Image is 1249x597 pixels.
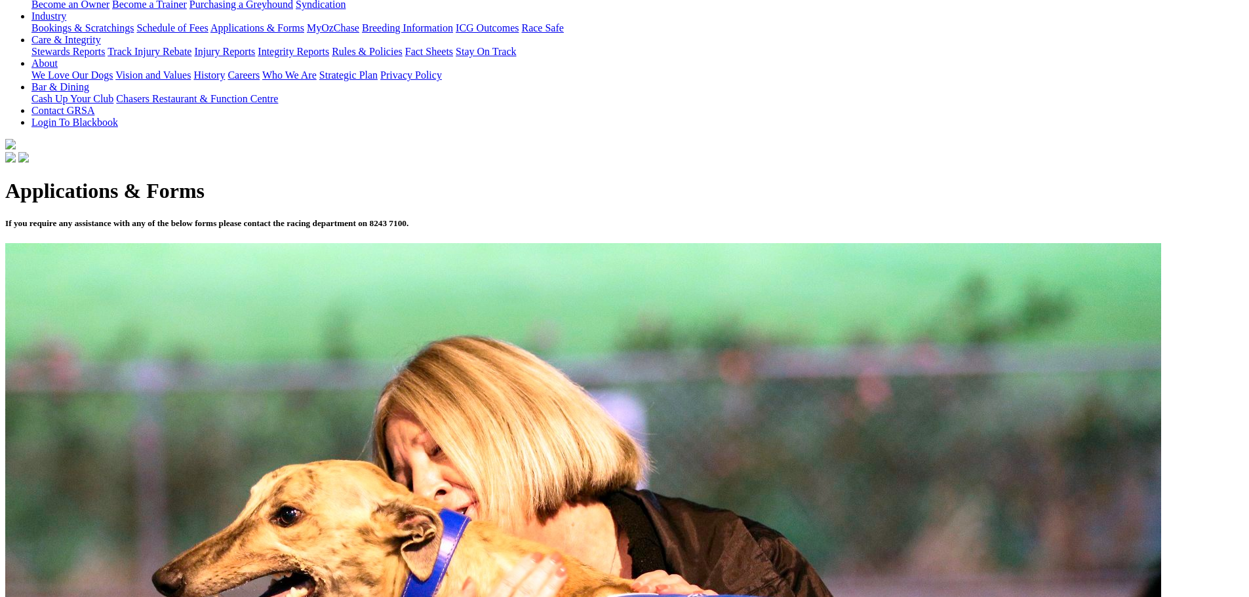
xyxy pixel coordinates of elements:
[31,46,1244,58] div: Care & Integrity
[5,139,16,149] img: logo-grsa-white.png
[405,46,453,57] a: Fact Sheets
[332,46,403,57] a: Rules & Policies
[31,93,113,104] a: Cash Up Your Club
[193,69,225,81] a: History
[31,58,58,69] a: About
[456,46,516,57] a: Stay On Track
[307,22,359,33] a: MyOzChase
[31,34,101,45] a: Care & Integrity
[5,218,1244,229] h5: If you require any assistance with any of the below forms please contact the racing department on...
[521,22,563,33] a: Race Safe
[31,22,134,33] a: Bookings & Scratchings
[31,117,118,128] a: Login To Blackbook
[456,22,519,33] a: ICG Outcomes
[258,46,329,57] a: Integrity Reports
[31,46,105,57] a: Stewards Reports
[362,22,453,33] a: Breeding Information
[5,152,16,163] img: facebook.svg
[31,81,89,92] a: Bar & Dining
[31,69,113,81] a: We Love Our Dogs
[108,46,191,57] a: Track Injury Rebate
[228,69,260,81] a: Careers
[116,93,278,104] a: Chasers Restaurant & Function Centre
[31,105,94,116] a: Contact GRSA
[136,22,208,33] a: Schedule of Fees
[5,179,1244,203] h1: Applications & Forms
[210,22,304,33] a: Applications & Forms
[115,69,191,81] a: Vision and Values
[380,69,442,81] a: Privacy Policy
[31,10,66,22] a: Industry
[31,93,1244,105] div: Bar & Dining
[194,46,255,57] a: Injury Reports
[31,69,1244,81] div: About
[262,69,317,81] a: Who We Are
[319,69,378,81] a: Strategic Plan
[31,22,1244,34] div: Industry
[18,152,29,163] img: twitter.svg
